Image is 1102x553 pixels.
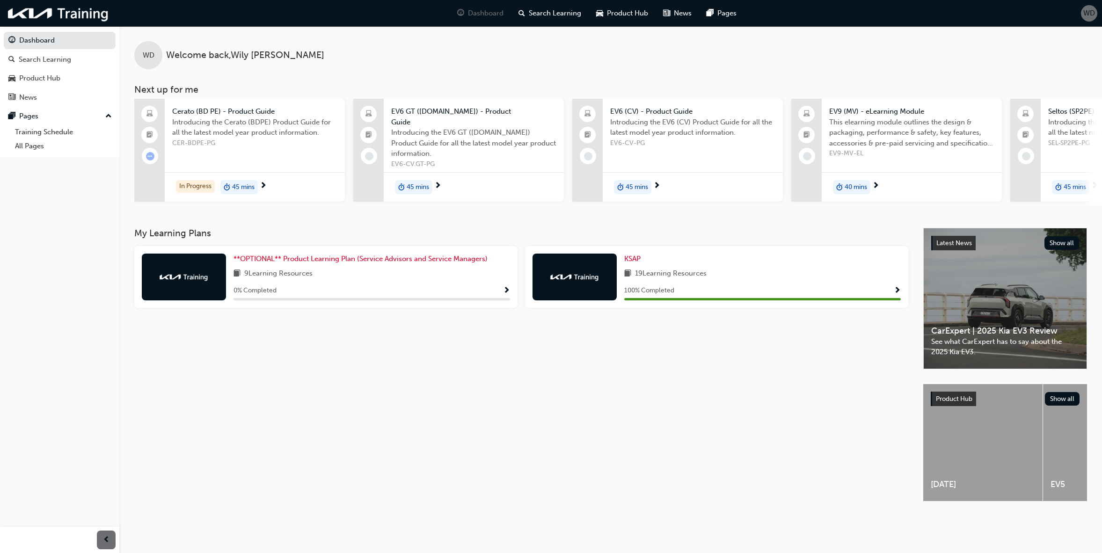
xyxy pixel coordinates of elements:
img: kia-training [549,272,600,282]
span: Show Progress [894,287,901,295]
span: Introducing the Cerato (BDPE) Product Guide for all the latest model year product information. [172,117,337,138]
span: Introducing the EV6 GT ([DOMAIN_NAME]) Product Guide for all the latest model year product inform... [391,127,556,159]
span: 100 % Completed [624,285,674,296]
div: News [19,92,37,103]
span: laptop-icon [584,108,591,120]
img: kia-training [158,272,210,282]
span: 45 mins [232,182,255,193]
span: EV6-CV-PG [610,138,775,149]
button: DashboardSearch LearningProduct HubNews [4,30,116,108]
span: Dashboard [468,8,504,19]
span: learningRecordVerb_NONE-icon [365,152,373,160]
div: Product Hub [19,73,60,84]
button: Pages [4,108,116,125]
span: up-icon [105,110,112,123]
a: Latest NewsShow allCarExpert | 2025 Kia EV3 ReviewSee what CarExpert has to say about the 2025 Ki... [923,228,1087,369]
span: EV6 GT ([DOMAIN_NAME]) - Product Guide [391,106,556,127]
span: car-icon [596,7,603,19]
span: guage-icon [8,36,15,45]
a: Search Learning [4,51,116,68]
a: Product Hub [4,70,116,87]
span: prev-icon [103,534,110,546]
span: WD [1083,8,1095,19]
span: Latest News [936,239,972,247]
span: next-icon [653,182,660,190]
a: All Pages [11,139,116,153]
span: EV9-MV-EL [829,148,994,159]
span: EV9 (MV) - eLearning Module [829,106,994,117]
span: learningRecordVerb_NONE-icon [584,152,592,160]
a: Latest NewsShow all [931,236,1079,251]
span: Product Hub [607,8,648,19]
span: 45 mins [626,182,648,193]
span: 45 mins [1064,182,1086,193]
a: [DATE] [923,384,1043,501]
h3: My Learning Plans [134,228,908,239]
a: Dashboard [4,32,116,49]
span: duration-icon [617,181,624,193]
span: book-icon [234,268,241,280]
span: laptop-icon [146,108,153,120]
span: 9 Learning Resources [244,268,313,280]
span: [DATE] [931,479,1035,490]
span: news-icon [663,7,670,19]
span: Pages [717,8,737,19]
span: duration-icon [1055,181,1062,193]
h3: Next up for me [119,84,1102,95]
span: laptop-icon [803,108,810,120]
span: booktick-icon [584,129,591,141]
span: pages-icon [8,112,15,121]
span: EV6 (CV) - Product Guide [610,106,775,117]
div: Search Learning [19,54,71,65]
span: next-icon [260,182,267,190]
span: EV6-CV.GT-PG [391,159,556,170]
span: learningRecordVerb_NONE-icon [803,152,811,160]
a: Training Schedule [11,125,116,139]
button: Show Progress [503,285,510,297]
span: Product Hub [936,395,972,403]
a: pages-iconPages [699,4,744,23]
span: 45 mins [407,182,429,193]
a: Cerato (BD PE) - Product GuideIntroducing the Cerato (BDPE) Product Guide for all the latest mode... [134,99,345,202]
span: pages-icon [707,7,714,19]
span: duration-icon [836,181,843,193]
span: See what CarExpert has to say about the 2025 Kia EV3. [931,336,1079,357]
button: Show all [1045,392,1080,406]
span: next-icon [1091,182,1098,190]
span: 0 % Completed [234,285,277,296]
a: guage-iconDashboard [450,4,511,23]
span: booktick-icon [1022,129,1029,141]
span: search-icon [8,56,15,64]
button: Show all [1044,236,1080,250]
span: 40 mins [845,182,867,193]
a: Product HubShow all [931,392,1080,407]
span: learningRecordVerb_NONE-icon [1022,152,1030,160]
a: KSAP [624,254,644,264]
div: Pages [19,111,38,122]
a: News [4,89,116,106]
img: kia-training [5,4,112,23]
span: car-icon [8,74,15,83]
span: booktick-icon [146,129,153,141]
span: laptop-icon [365,108,372,120]
span: News [674,8,692,19]
span: next-icon [872,182,879,190]
span: CER-BDPE-PG [172,138,337,149]
span: **OPTIONAL** Product Learning Plan (Service Advisors and Service Managers) [234,255,488,263]
a: EV9 (MV) - eLearning ModuleThis elearning module outlines the design & packaging, performance & s... [791,99,1002,202]
a: car-iconProduct Hub [589,4,656,23]
span: Search Learning [529,8,581,19]
span: booktick-icon [803,129,810,141]
a: news-iconNews [656,4,699,23]
span: duration-icon [224,181,230,193]
span: KSAP [624,255,641,263]
a: EV6 GT ([DOMAIN_NAME]) - Product GuideIntroducing the EV6 GT ([DOMAIN_NAME]) Product Guide for al... [353,99,564,202]
span: Introducing the EV6 (CV) Product Guide for all the latest model year product information. [610,117,775,138]
span: CarExpert | 2025 Kia EV3 Review [931,326,1079,336]
span: This elearning module outlines the design & packaging, performance & safety, key features, access... [829,117,994,149]
span: Welcome back , Wily [PERSON_NAME] [166,50,324,61]
span: 19 Learning Resources [635,268,707,280]
span: WD [143,50,154,61]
